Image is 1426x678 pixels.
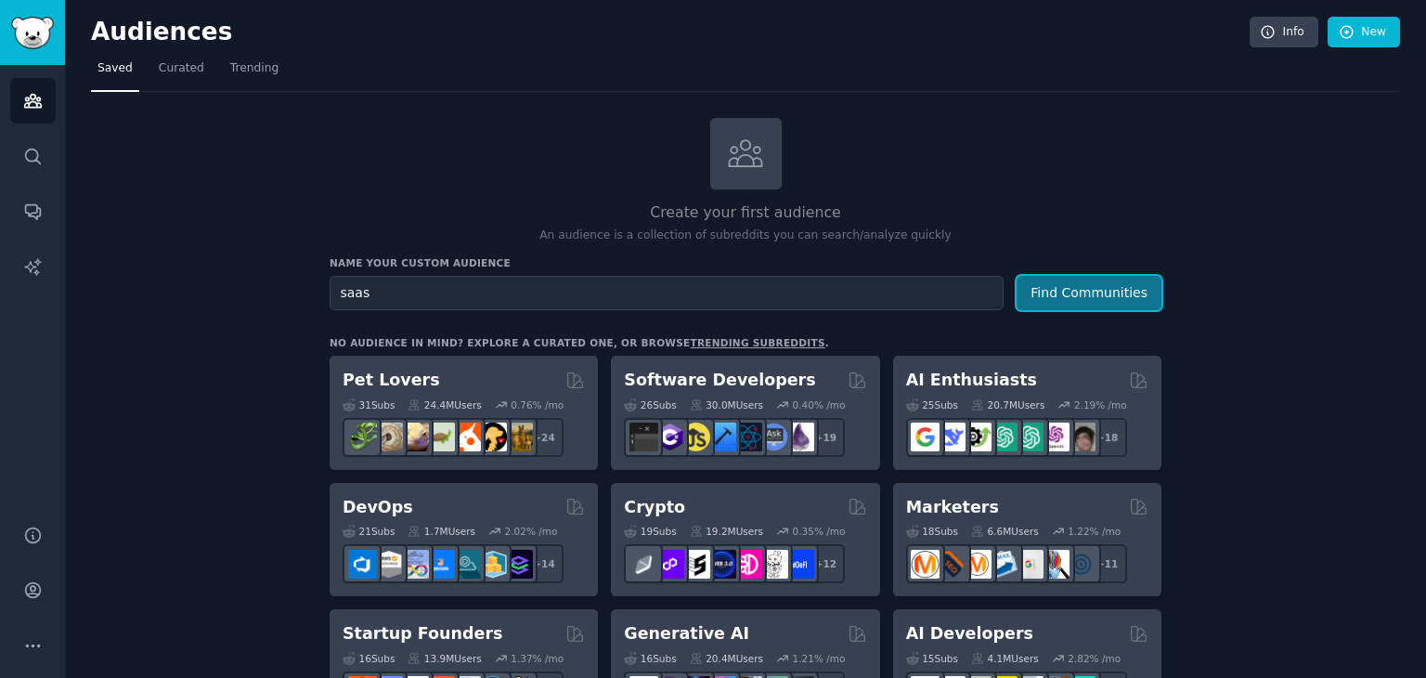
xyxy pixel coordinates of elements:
img: software [629,423,658,451]
button: Find Communities [1017,276,1161,310]
div: + 11 [1088,544,1127,583]
div: 18 Sub s [906,525,958,538]
div: 31 Sub s [343,398,395,411]
img: defiblockchain [733,550,762,579]
div: 20.7M Users [971,398,1044,411]
img: MarketingResearch [1041,550,1069,579]
div: 1.21 % /mo [793,652,846,665]
a: Info [1250,17,1318,48]
div: 21 Sub s [343,525,395,538]
div: + 24 [525,418,564,457]
div: 19.2M Users [690,525,763,538]
div: 4.1M Users [971,652,1039,665]
div: 15 Sub s [906,652,958,665]
img: bigseo [937,550,966,579]
img: AskComputerScience [759,423,788,451]
div: 30.0M Users [690,398,763,411]
img: platformengineering [452,550,481,579]
img: Docker_DevOps [400,550,429,579]
div: No audience in mind? Explore a curated one, or browse . [330,336,829,349]
img: cockatiel [452,423,481,451]
h2: Marketers [906,496,999,519]
div: 2.82 % /mo [1068,652,1121,665]
h2: Audiences [91,18,1250,47]
img: PlatformEngineers [504,550,533,579]
img: Emailmarketing [989,550,1018,579]
h2: DevOps [343,496,413,519]
img: dogbreed [504,423,533,451]
div: 13.9M Users [408,652,481,665]
a: Trending [224,54,285,92]
img: defi_ [785,550,814,579]
h2: Generative AI [624,622,749,645]
img: leopardgeckos [400,423,429,451]
h3: Name your custom audience [330,256,1161,269]
img: iOSProgramming [707,423,736,451]
img: OpenAIDev [1041,423,1069,451]
p: An audience is a collection of subreddits you can search/analyze quickly [330,228,1161,244]
img: googleads [1015,550,1044,579]
div: 20.4M Users [690,652,763,665]
div: + 12 [806,544,845,583]
div: 25 Sub s [906,398,958,411]
a: Curated [152,54,211,92]
img: chatgpt_promptDesign [989,423,1018,451]
h2: AI Developers [906,622,1033,645]
img: content_marketing [911,550,940,579]
img: AWS_Certified_Experts [374,550,403,579]
img: elixir [785,423,814,451]
img: GoogleGeminiAI [911,423,940,451]
span: Trending [230,60,279,77]
div: 1.22 % /mo [1068,525,1121,538]
div: 2.02 % /mo [505,525,558,538]
img: csharp [655,423,684,451]
img: turtle [426,423,455,451]
img: GummySearch logo [11,17,54,49]
img: AskMarketing [963,550,992,579]
div: 0.76 % /mo [511,398,564,411]
img: CryptoNews [759,550,788,579]
a: trending subreddits [690,337,824,348]
h2: Pet Lovers [343,369,440,392]
div: 16 Sub s [624,652,676,665]
div: 0.35 % /mo [793,525,846,538]
h2: AI Enthusiasts [906,369,1037,392]
div: + 18 [1088,418,1127,457]
span: Saved [97,60,133,77]
div: 26 Sub s [624,398,676,411]
img: herpetology [348,423,377,451]
img: OnlineMarketing [1067,550,1095,579]
div: + 14 [525,544,564,583]
h2: Create your first audience [330,202,1161,225]
a: Saved [91,54,139,92]
span: Curated [159,60,204,77]
img: azuredevops [348,550,377,579]
h2: Startup Founders [343,622,502,645]
img: DevOpsLinks [426,550,455,579]
img: ethstaker [681,550,710,579]
a: New [1328,17,1400,48]
img: learnjavascript [681,423,710,451]
div: 2.19 % /mo [1074,398,1127,411]
img: ballpython [374,423,403,451]
img: web3 [707,550,736,579]
div: 0.40 % /mo [793,398,846,411]
img: AItoolsCatalog [963,423,992,451]
h2: Software Developers [624,369,815,392]
div: 1.7M Users [408,525,475,538]
div: 6.6M Users [971,525,1039,538]
img: DeepSeek [937,423,966,451]
img: ArtificalIntelligence [1067,423,1095,451]
div: 1.37 % /mo [511,652,564,665]
img: aws_cdk [478,550,507,579]
img: ethfinance [629,550,658,579]
img: reactnative [733,423,762,451]
img: 0xPolygon [655,550,684,579]
img: PetAdvice [478,423,507,451]
div: 19 Sub s [624,525,676,538]
img: chatgpt_prompts_ [1015,423,1044,451]
h2: Crypto [624,496,685,519]
div: 16 Sub s [343,652,395,665]
div: 24.4M Users [408,398,481,411]
div: + 19 [806,418,845,457]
